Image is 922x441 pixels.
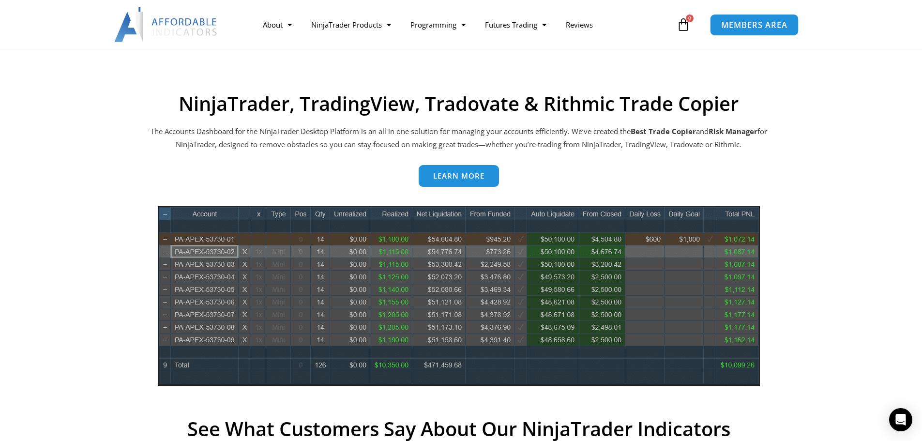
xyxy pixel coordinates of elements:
h2: See What Customers Say About Our NinjaTrader Indicators [149,417,769,441]
p: The Accounts Dashboard for the NinjaTrader Desktop Platform is an all in one solution for managin... [149,125,769,152]
span: MEMBERS AREA [721,21,787,29]
a: 0 [662,11,705,39]
div: Open Intercom Messenger [889,408,912,431]
a: About [253,14,302,36]
img: wideview8 28 2 | Affordable Indicators – NinjaTrader [158,206,760,386]
span: Learn more [433,172,484,180]
nav: Menu [253,14,674,36]
a: MEMBERS AREA [710,14,799,35]
h2: NinjaTrader, TradingView, Tradovate & Rithmic Trade Copier [149,92,769,115]
strong: Risk Manager [709,126,757,136]
a: NinjaTrader Products [302,14,401,36]
a: Learn more [419,165,499,187]
a: Futures Trading [475,14,556,36]
a: Reviews [556,14,603,36]
img: LogoAI | Affordable Indicators – NinjaTrader [114,7,218,42]
span: 0 [686,15,694,22]
b: Best Trade Copier [631,126,696,136]
a: Programming [401,14,475,36]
